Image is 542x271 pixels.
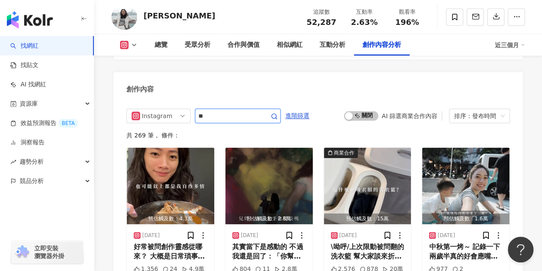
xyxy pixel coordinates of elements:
a: 效益預測報告BETA [10,119,78,128]
button: 預估觸及數：1.6萬 [422,148,509,224]
span: 資源庫 [20,94,38,113]
span: 52,287 [306,18,336,27]
div: 共 269 筆 ， 條件： [126,132,510,139]
button: 預估觸及數：2.8萬 [225,148,313,224]
div: \呦呼/上次限動被問翻的洗衣籃 幫大家談來折扣了～～ 一個洗衣籃至於嗎？ 至於！我們家實測洗衣籃放客廳 可以大幅改善衣服亂丟的壞習慣 回家經過就丟髒襪子 洗完澡順手丟浴巾 等等要去倒垃圾的外出衣... [331,242,404,262]
span: 2.63% [351,18,377,27]
div: 創作內容 [126,85,154,94]
div: 互動分析 [320,40,345,50]
div: 商業合作 [334,149,354,157]
div: [PERSON_NAME] [144,10,215,21]
a: 找貼文 [10,61,39,70]
button: 預估觸及數：4.3萬 [127,148,214,224]
button: 商業合作預估觸及數：15萬 [324,148,411,224]
span: 立即安裝 瀏覽器外掛 [34,244,64,260]
img: post-image [324,148,411,224]
div: 創作內容分析 [362,40,401,50]
div: [DATE] [241,232,258,239]
button: 進階篩選 [285,109,310,122]
div: 合作與價值 [228,40,260,50]
img: post-image [127,148,214,224]
span: 196% [395,18,419,27]
div: 觀看率 [391,8,423,16]
div: 近三個月 [495,38,525,52]
div: 排序：發布時間 [454,109,497,123]
div: 互動率 [348,8,380,16]
span: 趨勢分析 [20,152,44,171]
div: [DATE] [142,232,160,239]
div: 預估觸及數：2.8萬 [225,213,313,224]
div: 相似網紅 [277,40,302,50]
img: chrome extension [14,245,30,259]
div: AI 篩選商業合作內容 [382,113,437,119]
a: chrome extension立即安裝 瀏覽器外掛 [11,241,83,264]
div: [DATE] [437,232,455,239]
div: 受眾分析 [185,40,210,50]
span: rise [10,159,16,165]
div: [DATE] [339,232,357,239]
span: 競品分析 [20,171,44,191]
div: 預估觸及數：15萬 [324,213,411,224]
div: 其實當下是感動的 不過我還是回了：「你幫自己撿就好。」 終究還是太務實 兒子呀 希望你自由自在的 對你的付出不需要回報 （想好多的母）（有人懂嗎） [232,242,306,262]
div: 中秋第一烤～ 記錄一下兩歲半真的好會應嘴應舌 常常被逗得哭笑不得 可愛s [429,242,503,262]
img: logo [7,11,53,28]
img: KOL Avatar [111,4,137,30]
a: AI 找網紅 [10,80,46,89]
span: 進階篩選 [285,109,309,123]
div: 預估觸及數：4.3萬 [127,213,214,224]
div: 好常被問創作靈感從哪來？ 大概是日常瑣事吧 不得不說我真的很會自作多情 常常腦補完在那邊喜滋滋 #那又怎樣 [134,242,207,262]
img: post-image [422,148,509,224]
div: 追蹤數 [305,8,338,16]
a: search找網紅 [10,42,39,50]
div: Instagram [142,109,170,123]
div: 總覽 [155,40,168,50]
a: 洞察報告 [10,138,45,147]
div: 預估觸及數：1.6萬 [422,213,509,224]
img: post-image [225,148,313,224]
iframe: Help Scout Beacon - Open [508,237,533,262]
